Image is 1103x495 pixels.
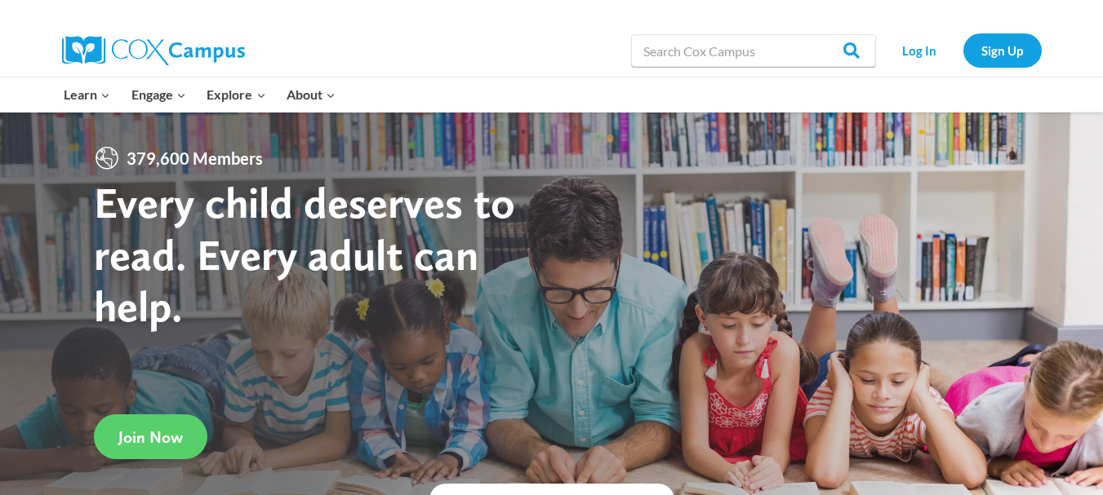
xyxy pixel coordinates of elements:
a: Sign Up [963,33,1042,67]
a: Join Now [94,414,207,459]
span: About [287,84,336,105]
strong: Every child deserves to read. Every adult can help. [94,176,515,332]
span: Engage [131,84,186,105]
span: Learn [64,84,110,105]
nav: Secondary Navigation [884,33,1042,67]
input: Search Cox Campus [631,34,876,67]
span: Join Now [118,427,183,447]
img: Cox Campus [62,36,245,65]
nav: Primary Navigation [54,77,346,112]
a: Log In [884,33,955,67]
span: Explore [207,84,265,105]
span: 379,600 Members [120,145,269,171]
